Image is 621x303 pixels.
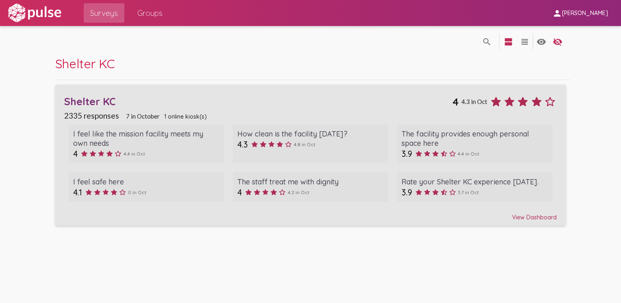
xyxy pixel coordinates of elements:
[452,95,459,108] span: 4
[517,33,533,50] button: language
[73,187,82,197] span: 4.1
[64,95,452,108] div: Shelter KC
[482,37,492,47] mat-icon: language
[84,3,124,23] a: Surveys
[504,37,513,47] mat-icon: language
[128,189,146,195] span: 0 in Oct
[536,37,546,47] mat-icon: language
[402,129,548,148] div: The facility provides enough personal space here
[64,206,557,221] div: View Dashboard
[461,98,487,105] span: 4.3 in Oct
[402,149,412,159] span: 3.9
[126,113,160,120] span: 7 in October
[73,129,219,148] div: I feel like the mission facility meets my own needs
[137,6,163,20] span: Groups
[553,37,562,47] mat-icon: language
[500,33,517,50] button: language
[73,149,78,159] span: 4
[73,177,219,186] div: I feel safe here
[458,151,479,157] span: 4.4 in Oct
[64,111,119,120] span: 2335 responses
[552,9,562,18] mat-icon: person
[237,187,242,197] span: 4
[124,151,145,157] span: 4.4 in Oct
[55,84,566,226] a: Shelter KC44.3 in Oct2335 responses7 in October1 online kiosk(s)I feel like the mission facility ...
[237,177,384,186] div: The staff treat me with dignity
[131,3,169,23] a: Groups
[533,33,549,50] button: language
[288,189,309,195] span: 4.2 in Oct
[294,141,315,147] span: 4.8 in Oct
[458,189,479,195] span: 3.7 in Oct
[55,56,115,71] span: Shelter KC
[549,33,566,50] button: language
[90,6,118,20] span: Surveys
[562,10,608,17] span: [PERSON_NAME]
[237,129,384,139] div: How clean is the facility [DATE]?
[402,187,412,197] span: 3.9
[7,3,63,23] img: white-logo.svg
[164,113,207,120] span: 1 online kiosk(s)
[402,177,548,186] div: Rate your Shelter KC experience [DATE].
[479,33,495,50] button: language
[520,37,530,47] mat-icon: language
[237,139,248,149] span: 4.3
[546,5,614,20] button: [PERSON_NAME]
